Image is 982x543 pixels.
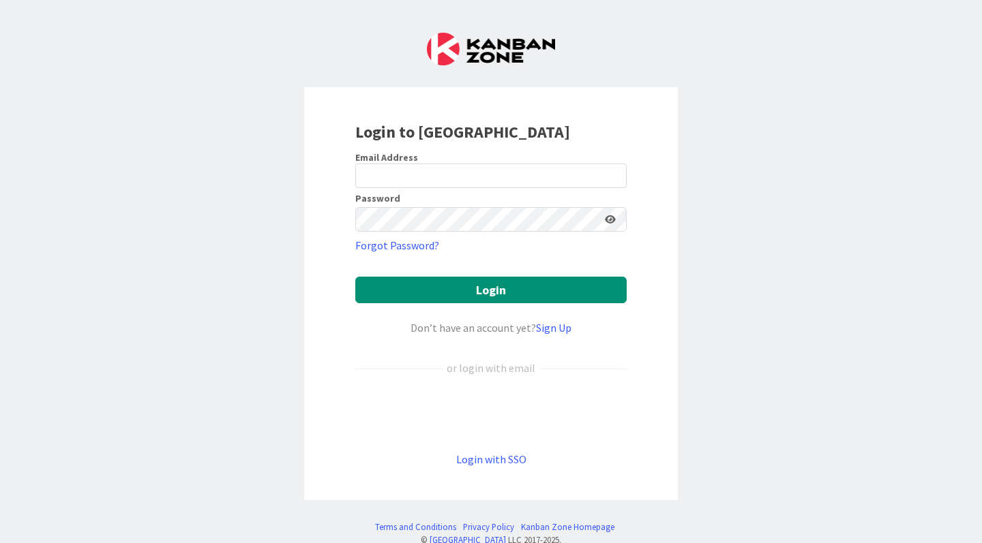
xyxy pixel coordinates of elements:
[355,277,627,303] button: Login
[427,33,555,65] img: Kanban Zone
[355,193,400,203] label: Password
[355,151,418,164] label: Email Address
[463,521,514,533] a: Privacy Policy
[536,321,571,335] a: Sign Up
[375,521,456,533] a: Terms and Conditions
[355,320,627,336] div: Don’t have an account yet?
[355,121,570,142] b: Login to [GEOGRAPHIC_DATA]
[521,521,614,533] a: Kanban Zone Homepage
[443,360,539,376] div: or login with email
[355,237,439,253] a: Forgot Password?
[456,452,526,466] a: Login with SSO
[348,399,634,429] iframe: Bouton "Se connecter avec Google"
